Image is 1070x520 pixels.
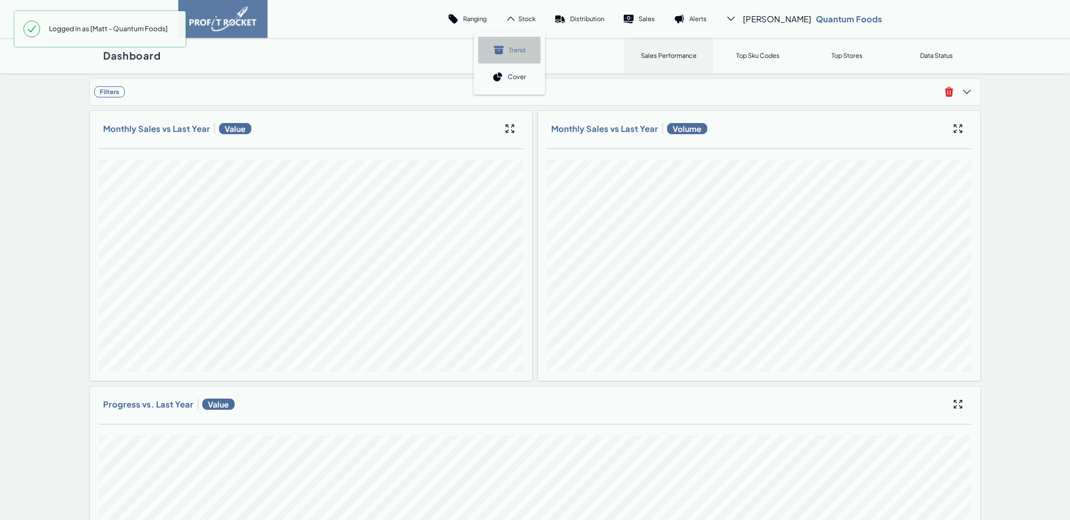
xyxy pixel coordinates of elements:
[202,399,235,410] span: Value
[103,399,193,410] h3: Progress vs. Last Year
[614,6,664,32] a: Sales
[639,14,655,23] p: Sales
[689,14,707,23] p: Alerts
[219,123,251,134] span: Value
[570,14,604,23] p: Distribution
[40,20,177,38] span: Logged in as [Matt - Quantum Foods]
[189,7,256,31] img: image
[831,51,863,60] p: Top Stores
[736,51,780,60] p: Top Sku Codes
[641,51,697,60] p: Sales Performance
[545,6,614,32] a: Distribution
[816,13,882,24] p: Quantum Foods
[94,86,125,97] h3: Filters
[89,38,175,73] a: Dashboard
[667,123,707,134] span: Volume
[509,46,525,54] p: Trend
[463,14,487,23] p: Ranging
[518,14,536,23] span: Stock
[438,6,496,32] a: Ranging
[664,6,716,32] a: Alerts
[743,13,811,24] span: [PERSON_NAME]
[103,123,210,134] h3: Monthly Sales vs Last Year
[478,63,541,90] a: Cover
[478,37,541,63] a: Trend
[920,51,953,60] p: Data Status
[551,123,658,134] h3: Monthly Sales vs Last Year
[508,72,526,81] p: Cover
